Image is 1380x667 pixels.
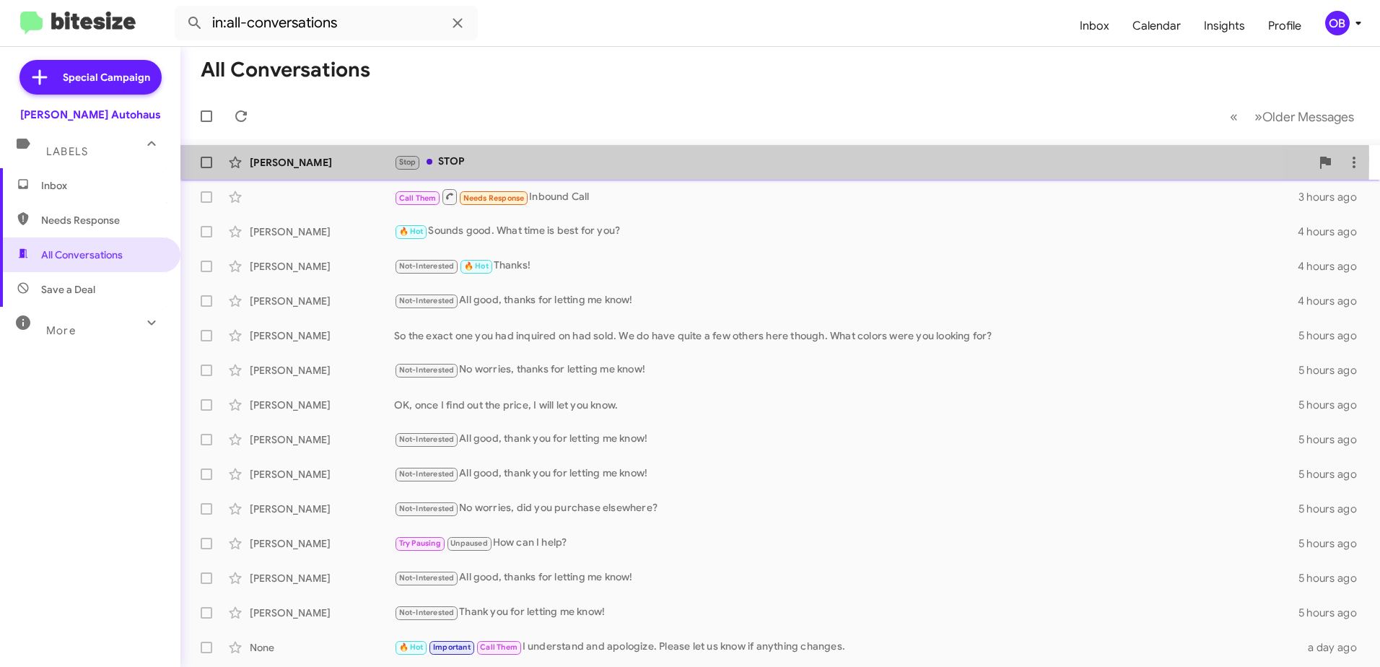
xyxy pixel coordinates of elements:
div: 4 hours ago [1298,294,1368,308]
div: How can I help? [394,535,1298,552]
div: [PERSON_NAME] [250,432,394,447]
a: Profile [1257,5,1313,47]
span: Inbox [41,178,164,193]
div: [PERSON_NAME] [250,224,394,239]
span: Not-Interested [399,608,455,617]
button: Next [1246,102,1363,131]
span: Not-Interested [399,573,455,583]
span: Labels [46,145,88,158]
nav: Page navigation example [1222,102,1363,131]
span: 🔥 Hot [399,227,424,236]
div: 5 hours ago [1298,467,1368,481]
span: Important [433,642,471,652]
div: [PERSON_NAME] Autohaus [20,108,161,122]
div: All good, thank you for letting me know! [394,466,1298,482]
div: STOP [394,154,1311,170]
div: 5 hours ago [1298,571,1368,585]
div: 5 hours ago [1298,606,1368,620]
div: 5 hours ago [1298,328,1368,343]
span: Not-Interested [399,296,455,305]
span: Try Pausing [399,539,441,548]
div: Inbound Call [394,188,1298,206]
span: Call Them [399,193,437,203]
div: 5 hours ago [1298,502,1368,516]
span: » [1254,108,1262,126]
span: Stop [399,157,416,167]
div: [PERSON_NAME] [250,363,394,378]
input: Search [175,6,478,40]
span: Not-Interested [399,469,455,479]
div: 4 hours ago [1298,259,1368,274]
div: [PERSON_NAME] [250,328,394,343]
span: Not-Interested [399,504,455,513]
span: 🔥 Hot [464,261,489,271]
div: All good, thanks for letting me know! [394,570,1298,586]
div: All good, thank you for letting me know! [394,431,1298,448]
span: Not-Interested [399,261,455,271]
div: [PERSON_NAME] [250,398,394,412]
span: Call Them [480,642,517,652]
span: Unpaused [450,539,488,548]
div: OK, once I find out the price, I will let you know. [394,398,1298,412]
button: Previous [1221,102,1246,131]
a: Insights [1192,5,1257,47]
a: Calendar [1121,5,1192,47]
div: All good, thanks for letting me know! [394,292,1298,309]
div: [PERSON_NAME] [250,536,394,551]
div: [PERSON_NAME] [250,259,394,274]
a: Inbox [1068,5,1121,47]
div: None [250,640,394,655]
span: Save a Deal [41,282,95,297]
span: Needs Response [41,213,164,227]
a: Special Campaign [19,60,162,95]
div: No worries, thanks for letting me know! [394,362,1298,378]
div: 5 hours ago [1298,363,1368,378]
div: I understand and apologize. Please let us know if anything changes. [394,639,1299,655]
div: a day ago [1299,640,1368,655]
span: Older Messages [1262,109,1354,125]
div: OB [1325,11,1350,35]
span: « [1230,108,1238,126]
div: 3 hours ago [1298,190,1368,204]
div: 5 hours ago [1298,398,1368,412]
div: So the exact one you had inquired on had sold. We do have quite a few others here though. What co... [394,328,1298,343]
h1: All Conversations [201,58,370,82]
div: Thanks! [394,258,1298,274]
div: Sounds good. What time is best for you? [394,223,1298,240]
div: Thank you for letting me know! [394,604,1298,621]
div: 5 hours ago [1298,536,1368,551]
div: No worries, did you purchase elsewhere? [394,500,1298,517]
div: [PERSON_NAME] [250,467,394,481]
div: 5 hours ago [1298,432,1368,447]
div: [PERSON_NAME] [250,606,394,620]
span: All Conversations [41,248,123,262]
span: Not-Interested [399,435,455,444]
div: [PERSON_NAME] [250,571,394,585]
button: OB [1313,11,1364,35]
div: [PERSON_NAME] [250,502,394,516]
div: [PERSON_NAME] [250,155,394,170]
div: 4 hours ago [1298,224,1368,239]
div: [PERSON_NAME] [250,294,394,308]
span: Needs Response [463,193,525,203]
span: 🔥 Hot [399,642,424,652]
span: Not-Interested [399,365,455,375]
span: More [46,324,76,337]
span: Special Campaign [63,70,150,84]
